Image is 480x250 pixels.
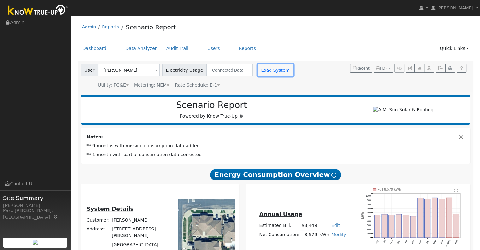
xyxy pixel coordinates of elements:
a: Reports [234,43,261,54]
rect: onclick="" [454,214,459,238]
rect: onclick="" [411,216,416,238]
a: Admin [82,24,96,29]
text: 500 [367,215,371,218]
text: Dec [397,239,401,244]
text: Pull 8,579 kWh [378,188,401,191]
rect: onclick="" [382,214,387,238]
text: 100 [367,232,371,235]
td: $3,449 [300,221,318,230]
text:  [455,189,458,192]
a: Map [53,215,59,220]
button: Load System [258,64,293,76]
text: 600 [367,211,371,214]
text: 300 [367,224,371,227]
img: A.M. Sun Solar & Roofing [373,107,433,113]
button: Connected Data [206,64,253,76]
span: PDF [376,66,388,70]
a: Users [203,43,225,54]
img: Know True-Up [5,3,71,18]
text: 900 [367,198,371,201]
span: Electricity Usage [162,64,207,76]
rect: onclick="" [389,215,394,238]
rect: onclick="" [396,214,402,238]
td: Estimated Bill: [258,221,300,230]
rect: onclick="" [403,215,409,238]
text: Aug [454,240,459,245]
u: Annual Usage [259,211,302,217]
button: Edit User [406,64,415,73]
i: Show Help [331,173,336,178]
td: [PERSON_NAME] [111,216,170,225]
text: 800 [367,203,371,205]
td: Address: [86,225,111,240]
button: Multi-Series Graph [414,64,424,73]
a: Audit Trail [162,43,193,54]
button: Close [458,134,465,140]
text: 400 [367,219,371,222]
a: Edit [331,223,340,228]
td: Customer: [86,216,111,225]
img: retrieve [33,240,38,245]
text: 200 [367,228,371,231]
text: Jun [440,240,444,244]
div: [PERSON_NAME] [3,202,68,209]
rect: onclick="" [432,198,438,238]
td: 8,579 [300,230,318,239]
span: Site Summary [3,194,68,202]
strong: Notes: [86,134,103,139]
button: Settings [445,64,455,73]
a: Modify [331,232,346,237]
text: 1000 [366,194,371,197]
div: Paso [PERSON_NAME], [GEOGRAPHIC_DATA] [3,207,68,221]
h2: Scenario Report [87,100,336,111]
text: 0 [370,236,371,239]
button: Recent [350,64,372,73]
text: Apr [426,239,430,244]
div: Powered by Know True-Up ® [84,100,340,119]
rect: onclick="" [447,198,452,238]
text: Mar [418,239,423,244]
text: May [433,239,437,245]
td: Net Consumption: [258,230,300,239]
td: [GEOGRAPHIC_DATA] [111,240,170,249]
a: Scenario Report [126,23,176,31]
button: Export Interval Data [436,64,445,73]
td: ** 9 months with missing consumption data added [86,142,466,150]
u: System Details [86,206,133,212]
rect: onclick="" [418,198,424,238]
rect: onclick="" [439,199,445,238]
a: Quick Links [435,43,473,54]
div: Metering: NEM [134,82,169,88]
span: Energy Consumption Overview [210,169,341,180]
span: User [81,64,98,76]
td: ** 1 month with partial consumption data corrected [86,150,466,159]
button: Login As [424,64,434,73]
button: PDF [374,64,393,73]
a: Help Link [457,64,466,73]
text: Sep [375,240,379,245]
div: Utility: PG&E [98,82,129,88]
text: [DATE] [446,240,452,247]
text: Nov [389,239,394,244]
rect: onclick="" [425,199,430,238]
td: [STREET_ADDRESS][PERSON_NAME] [111,225,170,240]
input: Select a User [98,64,160,76]
a: Dashboard [78,43,111,54]
span: Alias: None [175,82,220,88]
text: 700 [367,207,371,210]
a: Reports [102,24,119,29]
td: kWh [318,230,330,239]
text: Feb [411,240,415,244]
a: Data Analyzer [121,43,162,54]
text: kWh [361,212,364,219]
rect: onclick="" [374,215,380,238]
span: [PERSON_NAME] [436,5,473,10]
text: Oct [382,240,387,244]
text: Jan [404,240,408,244]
